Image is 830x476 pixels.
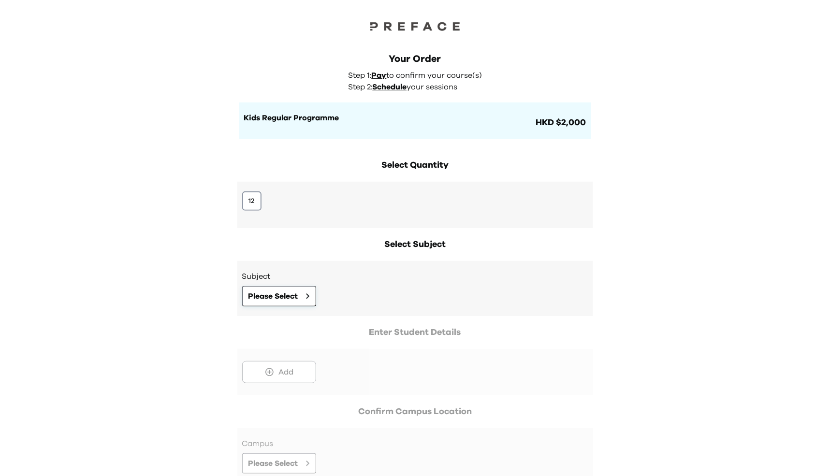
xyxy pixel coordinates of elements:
h2: Select Subject [237,238,593,251]
button: 12 [242,191,262,211]
img: Preface Logo [367,19,464,33]
p: Step 2: your sessions [349,81,488,93]
span: Pay [372,72,387,79]
h3: Subject [242,271,588,282]
span: Schedule [373,83,407,91]
div: Your Order [239,52,591,66]
button: Please Select [242,286,316,306]
p: Step 1: to confirm your course(s) [349,70,488,81]
span: Please Select [248,290,298,302]
h2: Confirm Campus Location [237,405,593,418]
h1: Kids Regular Programme [244,112,534,124]
span: HKD $2,000 [534,116,586,130]
h2: Select Quantity [237,159,593,172]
